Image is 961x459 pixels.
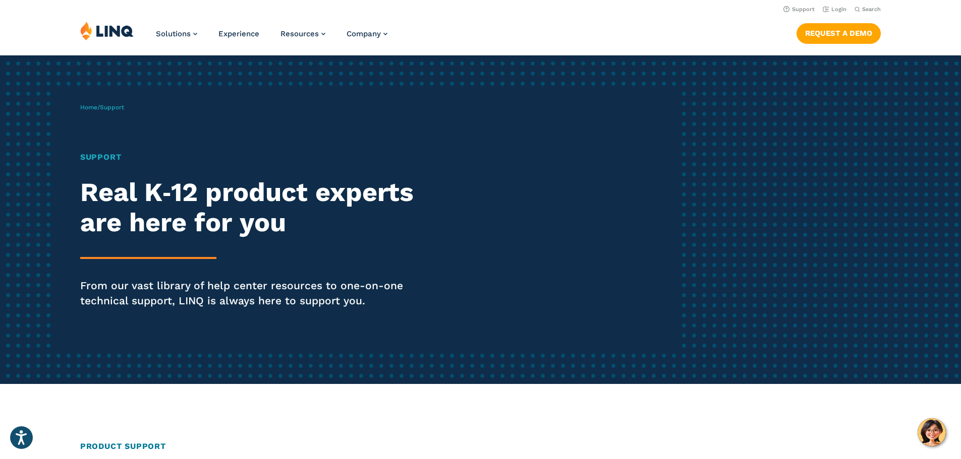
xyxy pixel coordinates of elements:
[156,29,197,38] a: Solutions
[80,104,97,111] a: Home
[280,29,319,38] span: Resources
[797,21,881,43] nav: Button Navigation
[156,29,191,38] span: Solutions
[100,104,124,111] span: Support
[823,6,846,13] a: Login
[80,104,124,111] span: /
[80,278,450,308] p: From our vast library of help center resources to one-on-one technical support, LINQ is always he...
[80,21,134,40] img: LINQ | K‑12 Software
[347,29,387,38] a: Company
[783,6,815,13] a: Support
[80,177,450,238] h2: Real K‑12 product experts are here for you
[855,6,881,13] button: Open Search Bar
[862,6,881,13] span: Search
[797,23,881,43] a: Request a Demo
[80,151,450,163] h1: Support
[347,29,381,38] span: Company
[218,29,259,38] a: Experience
[156,21,387,54] nav: Primary Navigation
[280,29,325,38] a: Resources
[918,418,946,446] button: Hello, have a question? Let’s chat.
[80,440,881,452] h2: Product Support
